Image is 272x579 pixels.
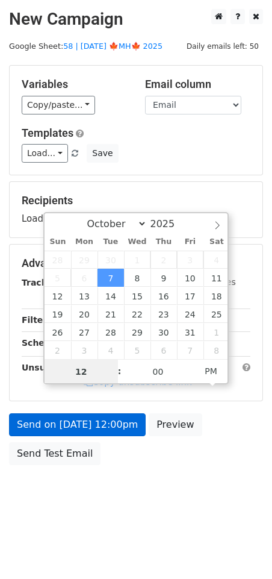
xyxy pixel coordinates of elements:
input: Year [147,218,190,230]
strong: Filters [22,315,52,325]
span: Fri [177,238,203,246]
span: October 5, 2025 [45,269,71,287]
strong: Unsubscribe [22,363,81,372]
span: October 13, 2025 [71,287,97,305]
span: October 24, 2025 [177,305,203,323]
h2: New Campaign [9,9,263,30]
span: November 5, 2025 [124,341,150,359]
h5: Variables [22,78,127,91]
span: September 30, 2025 [97,251,124,269]
a: Send on [DATE] 12:00pm [9,413,146,436]
span: October 23, 2025 [150,305,177,323]
span: Daily emails left: 50 [182,40,263,53]
span: October 4, 2025 [203,251,230,269]
a: Load... [22,144,68,163]
span: October 2, 2025 [150,251,177,269]
span: October 21, 2025 [97,305,124,323]
span: November 7, 2025 [177,341,203,359]
span: November 2, 2025 [45,341,71,359]
h5: Recipients [22,194,250,207]
button: Save [87,144,118,163]
span: October 12, 2025 [45,287,71,305]
span: October 1, 2025 [124,251,150,269]
span: Tue [97,238,124,246]
a: Copy/paste... [22,96,95,114]
span: October 22, 2025 [124,305,150,323]
span: Click to toggle [194,359,227,383]
span: October 15, 2025 [124,287,150,305]
span: October 3, 2025 [177,251,203,269]
span: Wed [124,238,150,246]
a: 58 | [DATE] 🍁MH🍁 2025 [63,42,162,51]
a: Daily emails left: 50 [182,42,263,51]
span: November 3, 2025 [71,341,97,359]
span: : [118,359,122,383]
span: October 30, 2025 [150,323,177,341]
h5: Email column [145,78,250,91]
span: Sun [45,238,71,246]
span: October 8, 2025 [124,269,150,287]
span: October 10, 2025 [177,269,203,287]
span: November 8, 2025 [203,341,230,359]
span: October 6, 2025 [71,269,97,287]
h5: Advanced [22,257,250,270]
span: October 19, 2025 [45,305,71,323]
div: Loading... [22,194,250,225]
span: October 18, 2025 [203,287,230,305]
span: October 25, 2025 [203,305,230,323]
span: October 31, 2025 [177,323,203,341]
span: October 26, 2025 [45,323,71,341]
strong: Schedule [22,338,65,348]
span: October 14, 2025 [97,287,124,305]
span: October 7, 2025 [97,269,124,287]
span: Mon [71,238,97,246]
span: October 17, 2025 [177,287,203,305]
span: Sat [203,238,230,246]
span: November 6, 2025 [150,341,177,359]
span: October 9, 2025 [150,269,177,287]
span: September 29, 2025 [71,251,97,269]
small: Google Sheet: [9,42,162,51]
iframe: Chat Widget [212,521,272,579]
span: October 16, 2025 [150,287,177,305]
span: October 27, 2025 [71,323,97,341]
input: Hour [45,360,118,384]
span: October 29, 2025 [124,323,150,341]
span: November 1, 2025 [203,323,230,341]
span: September 28, 2025 [45,251,71,269]
span: October 20, 2025 [71,305,97,323]
a: Templates [22,127,73,139]
a: Preview [149,413,202,436]
span: November 4, 2025 [97,341,124,359]
span: Thu [150,238,177,246]
input: Minute [122,360,195,384]
strong: Tracking [22,278,62,287]
label: UTM Codes [188,276,235,289]
a: Copy unsubscribe link [84,377,192,387]
span: October 28, 2025 [97,323,124,341]
a: Send Test Email [9,442,100,465]
span: October 11, 2025 [203,269,230,287]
